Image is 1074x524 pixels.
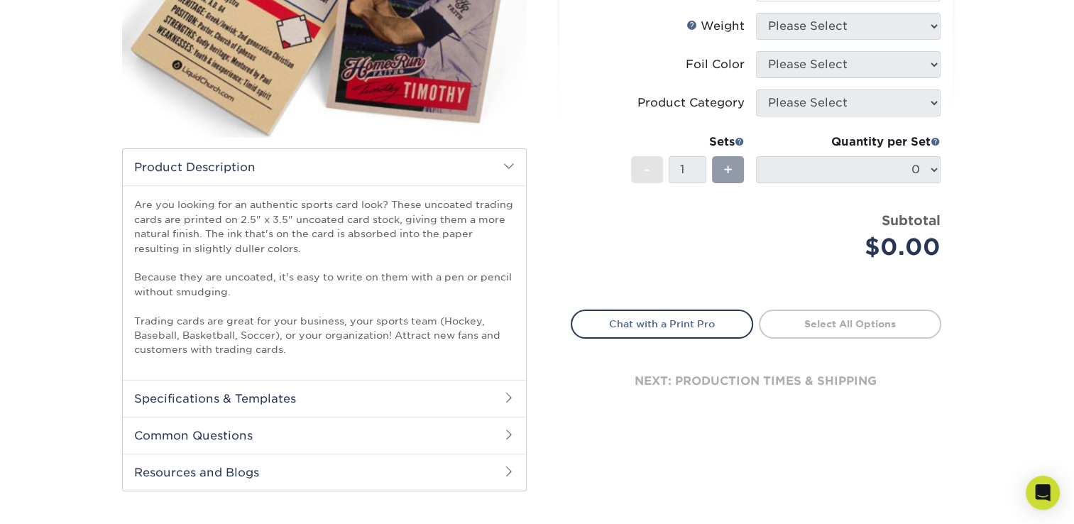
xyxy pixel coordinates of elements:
div: Sets [631,133,745,151]
strong: Subtotal [882,212,941,228]
h2: Specifications & Templates [123,380,526,417]
div: Weight [686,18,745,35]
div: Open Intercom Messenger [1026,476,1060,510]
p: Are you looking for an authentic sports card look? These uncoated trading cards are printed on 2.... [134,197,515,356]
div: Foil Color [686,56,745,73]
h2: Common Questions [123,417,526,454]
div: next: production times & shipping [571,339,941,424]
div: Product Category [637,94,745,111]
div: Quantity per Set [756,133,941,151]
span: + [723,159,733,180]
h2: Resources and Blogs [123,454,526,491]
div: $0.00 [767,230,941,264]
a: Select All Options [759,310,941,338]
a: Chat with a Print Pro [571,310,753,338]
h2: Product Description [123,149,526,185]
span: - [644,159,650,180]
